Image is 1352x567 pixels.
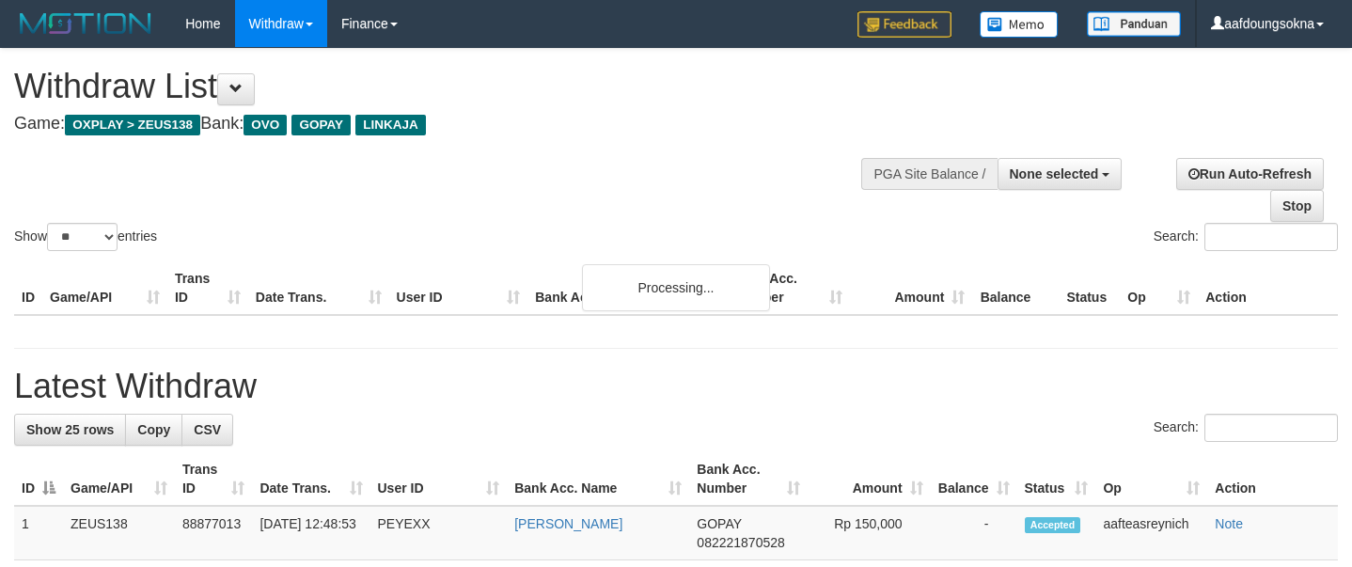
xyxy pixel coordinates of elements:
a: Run Auto-Refresh [1176,158,1324,190]
span: OVO [244,115,287,135]
td: PEYEXX [370,506,508,560]
img: Feedback.jpg [857,11,951,38]
th: Date Trans. [248,261,389,315]
h1: Latest Withdraw [14,368,1338,405]
span: GOPAY [697,516,741,531]
label: Search: [1154,414,1338,442]
a: [PERSON_NAME] [514,516,622,531]
th: Action [1207,452,1338,506]
th: Op: activate to sort column ascending [1095,452,1207,506]
div: Processing... [582,264,770,311]
th: Bank Acc. Number [727,261,850,315]
span: LINKAJA [355,115,426,135]
th: Bank Acc. Number: activate to sort column ascending [689,452,808,506]
th: Bank Acc. Name [527,261,726,315]
td: 1 [14,506,63,560]
span: OXPLAY > ZEUS138 [65,115,200,135]
span: Accepted [1025,517,1081,533]
a: Show 25 rows [14,414,126,446]
span: CSV [194,422,221,437]
th: Status: activate to sort column ascending [1017,452,1096,506]
td: - [931,506,1017,560]
img: panduan.png [1087,11,1181,37]
th: Balance [972,261,1059,315]
label: Search: [1154,223,1338,251]
th: Action [1198,261,1338,315]
select: Showentries [47,223,118,251]
th: Trans ID [167,261,248,315]
th: Date Trans.: activate to sort column ascending [252,452,369,506]
td: 88877013 [175,506,253,560]
label: Show entries [14,223,157,251]
th: ID [14,261,42,315]
input: Search: [1204,223,1338,251]
th: Amount: activate to sort column ascending [808,452,930,506]
span: Show 25 rows [26,422,114,437]
th: Op [1120,261,1198,315]
input: Search: [1204,414,1338,442]
span: Copy [137,422,170,437]
th: Balance: activate to sort column ascending [931,452,1017,506]
th: ID: activate to sort column descending [14,452,63,506]
button: None selected [998,158,1123,190]
a: Stop [1270,190,1324,222]
span: Copy 082221870528 to clipboard [697,535,784,550]
h4: Game: Bank: [14,115,883,134]
td: Rp 150,000 [808,506,930,560]
td: [DATE] 12:48:53 [252,506,369,560]
th: Trans ID: activate to sort column ascending [175,452,253,506]
a: CSV [181,414,233,446]
th: Status [1059,261,1120,315]
span: GOPAY [291,115,351,135]
th: Amount [850,261,973,315]
a: Copy [125,414,182,446]
div: PGA Site Balance / [861,158,997,190]
span: None selected [1010,166,1099,181]
h1: Withdraw List [14,68,883,105]
img: MOTION_logo.png [14,9,157,38]
td: ZEUS138 [63,506,175,560]
th: User ID [389,261,528,315]
th: Game/API [42,261,167,315]
th: Bank Acc. Name: activate to sort column ascending [507,452,689,506]
th: User ID: activate to sort column ascending [370,452,508,506]
th: Game/API: activate to sort column ascending [63,452,175,506]
td: aafteasreynich [1095,506,1207,560]
img: Button%20Memo.svg [980,11,1059,38]
a: Note [1215,516,1243,531]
